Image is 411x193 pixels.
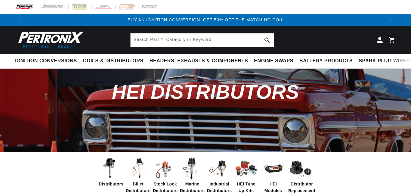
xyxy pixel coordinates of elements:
[254,58,293,64] span: Engine Swaps
[99,157,123,187] a: Distributors Distributors
[131,33,274,47] input: Search Part #, Category or Keyword
[99,181,123,187] span: Distributors
[27,17,384,23] div: 1 of 3
[153,157,177,181] img: Stock Look Distributors
[147,54,251,68] summary: Headers, Exhausts & Components
[27,17,384,23] div: Announcement
[296,54,356,68] summary: Battery Products
[261,33,274,47] button: Search Part #, Category or Keyword
[99,157,123,181] img: Distributors
[359,58,410,64] span: Spark Plug Wires
[150,58,248,64] span: Headers, Exhausts & Components
[299,58,353,64] span: Battery Products
[234,157,258,181] img: HEI Tune Up Kits
[15,14,27,26] button: Translation missing: en.sections.announcements.previous_announcement
[251,54,296,68] summary: Engine Swaps
[126,157,150,181] img: Billet Distributors
[207,157,231,181] img: Industrial Distributors
[288,157,312,181] img: Distributor Replacement Parts
[112,81,299,103] span: HEI Distributors
[15,30,84,50] img: Pertronix
[128,17,283,22] a: BUY AN IGNITION CONVERSION, GET 50% OFF THE MATCHING COIL
[15,58,77,64] span: Ignition Conversions
[180,157,204,181] img: Marine Distributors
[261,157,285,181] img: HEI Modules
[15,54,80,68] summary: Ignition Conversions
[384,14,396,26] button: Translation missing: en.sections.announcements.next_announcement
[83,58,144,64] span: Coils & Distributors
[80,54,147,68] summary: Coils & Distributors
